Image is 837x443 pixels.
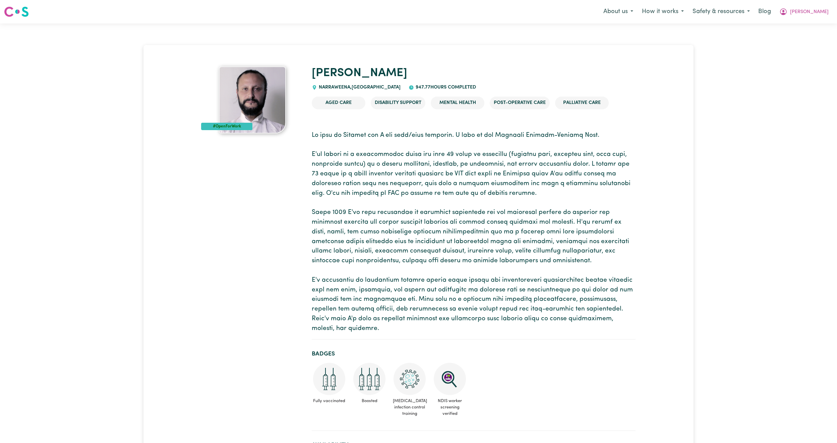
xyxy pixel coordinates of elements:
img: Careseekers logo [4,6,29,18]
button: Safety & resources [688,5,754,19]
span: [MEDICAL_DATA] infection control training [392,395,427,420]
a: Michele's profile picture'#OpenForWork [201,66,304,133]
li: Disability Support [371,97,425,109]
li: Mental Health [431,97,484,109]
span: [PERSON_NAME] [790,8,829,16]
a: Blog [754,4,775,19]
a: Careseekers logo [4,4,29,19]
span: Fully vaccinated [312,395,347,407]
h2: Badges [312,350,636,357]
button: About us [599,5,638,19]
li: Post-operative care [490,97,550,109]
li: Aged Care [312,97,365,109]
img: CS Academy: COVID-19 Infection Control Training course completed [394,363,426,395]
img: Michele [219,66,286,133]
p: Lo ipsu do Sitamet con A eli sedd/eius temporin. U labo et dol Magnaali Enimadm-Veniamq Nost. E'u... [312,131,636,334]
span: NDIS worker screening verified [432,395,467,420]
button: My Account [775,5,833,19]
img: NDIS Worker Screening Verified [434,363,466,395]
span: 947.77 hours completed [414,85,476,90]
span: Boosted [352,395,387,407]
div: #OpenForWork [201,123,252,130]
img: Care and support worker has received booster dose of COVID-19 vaccination [353,363,385,395]
a: [PERSON_NAME] [312,67,407,79]
li: Palliative care [555,97,609,109]
img: Care and support worker has received 2 doses of COVID-19 vaccine [313,363,345,395]
button: How it works [638,5,688,19]
span: NARRAWEENA , [GEOGRAPHIC_DATA] [317,85,401,90]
